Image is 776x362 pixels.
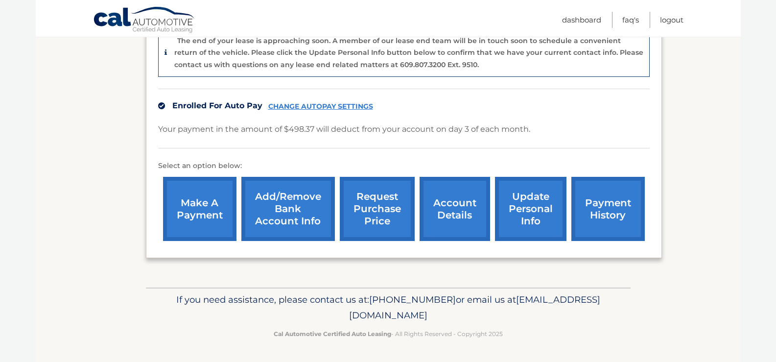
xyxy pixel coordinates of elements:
[660,12,683,28] a: Logout
[274,330,391,338] strong: Cal Automotive Certified Auto Leasing
[420,177,490,241] a: account details
[158,160,650,172] p: Select an option below:
[163,177,236,241] a: make a payment
[562,12,601,28] a: Dashboard
[158,102,165,109] img: check.svg
[93,6,196,35] a: Cal Automotive
[622,12,639,28] a: FAQ's
[158,122,530,136] p: Your payment in the amount of $498.37 will deduct from your account on day 3 of each month.
[268,102,373,111] a: CHANGE AUTOPAY SETTINGS
[174,36,643,69] p: The end of your lease is approaching soon. A member of our lease end team will be in touch soon t...
[152,292,624,323] p: If you need assistance, please contact us at: or email us at
[495,177,566,241] a: update personal info
[369,294,456,305] span: [PHONE_NUMBER]
[152,329,624,339] p: - All Rights Reserved - Copyright 2025
[241,177,335,241] a: Add/Remove bank account info
[349,294,600,321] span: [EMAIL_ADDRESS][DOMAIN_NAME]
[340,177,415,241] a: request purchase price
[571,177,645,241] a: payment history
[172,101,262,110] span: Enrolled For Auto Pay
